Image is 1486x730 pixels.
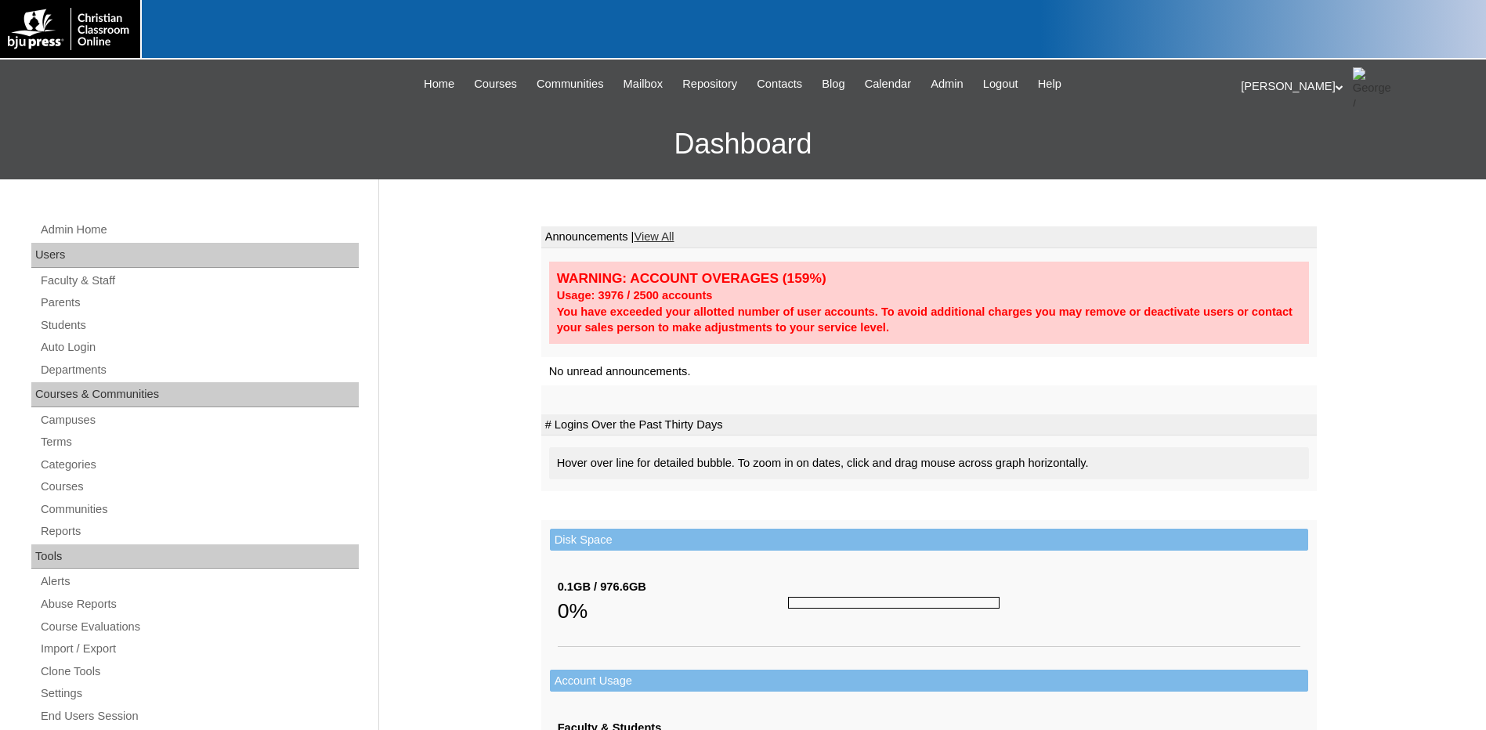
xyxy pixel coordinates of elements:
div: You have exceeded your allotted number of user accounts. To avoid additional charges you may remo... [557,304,1301,336]
h3: Dashboard [8,109,1478,179]
div: [PERSON_NAME] [1241,67,1470,107]
a: Campuses [39,410,359,430]
a: Reports [39,522,359,541]
a: Home [416,75,462,93]
a: Calendar [857,75,919,93]
a: Mailbox [616,75,671,93]
td: Announcements | [541,226,1317,248]
a: Courses [39,477,359,497]
a: Admin [923,75,971,93]
td: Account Usage [550,670,1308,692]
div: Users [31,243,359,268]
a: Logout [975,75,1026,93]
a: Terms [39,432,359,452]
a: View All [634,230,674,243]
a: Faculty & Staff [39,271,359,291]
a: Repository [674,75,745,93]
div: WARNING: ACCOUNT OVERAGES (159%) [557,269,1301,287]
div: 0% [558,595,788,627]
a: Settings [39,684,359,703]
a: Parents [39,293,359,313]
a: Departments [39,360,359,380]
a: Import / Export [39,639,359,659]
span: Calendar [865,75,911,93]
td: # Logins Over the Past Thirty Days [541,414,1317,436]
a: Categories [39,455,359,475]
a: Contacts [749,75,810,93]
span: Blog [822,75,844,93]
a: Communities [39,500,359,519]
div: 0.1GB / 976.6GB [558,579,788,595]
a: Communities [529,75,612,93]
a: Clone Tools [39,662,359,681]
a: End Users Session [39,707,359,726]
span: Logout [983,75,1018,93]
a: Abuse Reports [39,594,359,614]
td: Disk Space [550,529,1308,551]
td: No unread announcements. [541,357,1317,386]
div: Tools [31,544,359,569]
span: Repository [682,75,737,93]
div: Hover over line for detailed bubble. To zoom in on dates, click and drag mouse across graph horiz... [549,447,1309,479]
a: Auto Login [39,338,359,357]
a: Courses [466,75,525,93]
span: Home [424,75,454,93]
span: Admin [931,75,964,93]
span: Mailbox [624,75,663,93]
span: Communities [537,75,604,93]
a: Blog [814,75,852,93]
span: Contacts [757,75,802,93]
div: Courses & Communities [31,382,359,407]
span: Help [1038,75,1061,93]
img: George / Distance Learning Online Staff [1353,67,1392,107]
a: Alerts [39,572,359,591]
a: Admin Home [39,220,359,240]
a: Course Evaluations [39,617,359,637]
a: Help [1030,75,1069,93]
a: Students [39,316,359,335]
img: logo-white.png [8,8,132,50]
strong: Usage: 3976 / 2500 accounts [557,289,713,302]
span: Courses [474,75,517,93]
